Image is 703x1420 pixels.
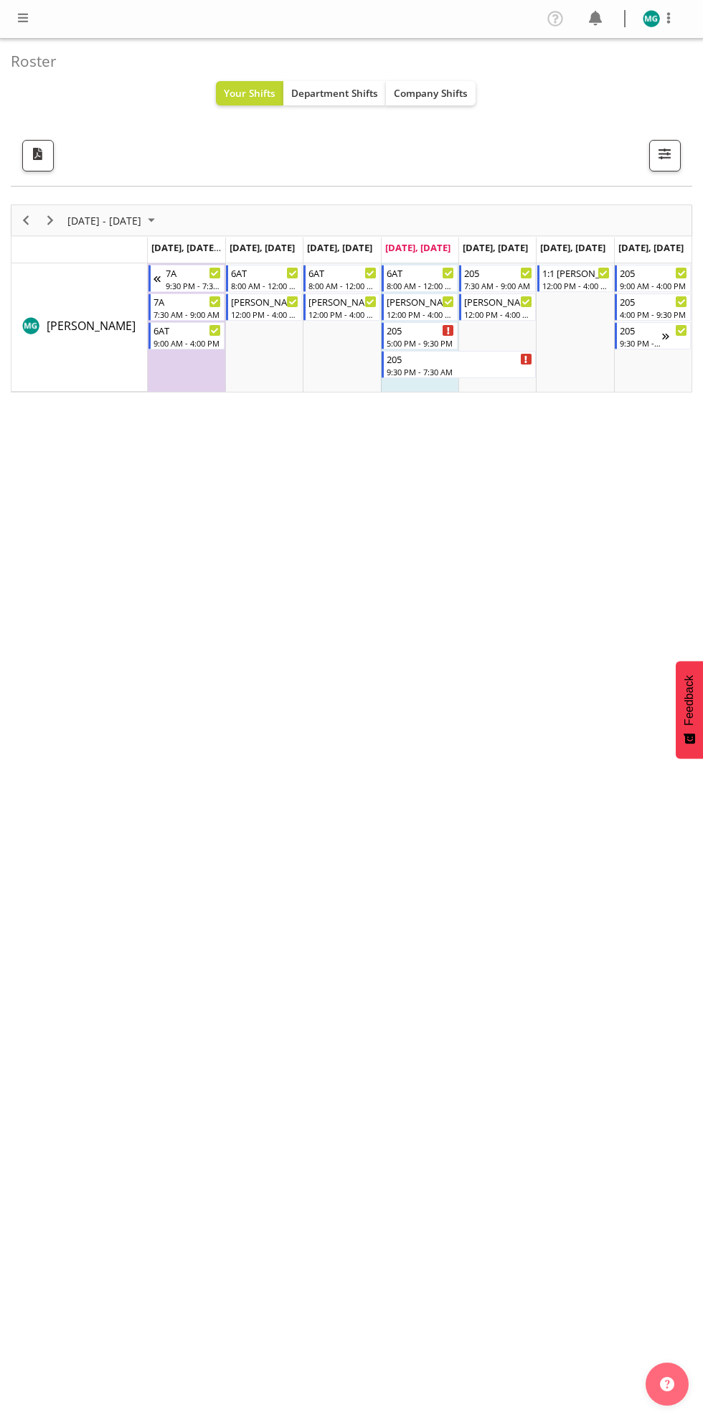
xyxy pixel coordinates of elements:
div: Min Guo"s event - Morgan 1:1 Weekday Day Begin From Friday, September 26, 2025 at 12:00:00 PM GMT... [459,293,535,321]
div: 5:00 PM - 9:30 PM [387,337,454,349]
div: Min Guo"s event - 205 Begin From Sunday, September 28, 2025 at 9:00:00 AM GMT+13:00 Ends At Sunda... [615,265,691,292]
div: 205 [620,265,687,280]
a: [PERSON_NAME] [47,317,136,334]
span: [DATE], [DATE] [151,241,224,254]
h4: Roster [11,53,681,70]
div: Min Guo"s event - 205 Begin From Friday, September 26, 2025 at 7:30:00 AM GMT+12:00 Ends At Frida... [459,265,535,292]
div: Min Guo"s event - 205 Begin From Thursday, September 25, 2025 at 9:30:00 PM GMT+12:00 Ends At Fri... [382,351,536,378]
button: September 2025 [65,212,161,230]
div: 12:00 PM - 4:00 PM [464,309,532,320]
div: 7:30 AM - 9:00 AM [154,309,221,320]
div: September 22 - 28, 2025 [62,205,164,235]
button: Department Shifts [283,81,386,105]
div: 12:00 PM - 4:00 PM [542,280,610,291]
img: help-xxl-2.png [660,1377,674,1391]
div: Min Guo"s event - Morgan 1:1 Weekday Day Begin From Thursday, September 25, 2025 at 12:00:00 PM G... [382,293,458,321]
div: 12:00 PM - 4:00 PM [308,309,376,320]
div: [PERSON_NAME] 1:1 Weekday Day [464,294,532,309]
div: 205 [620,294,687,309]
button: Company Shifts [386,81,476,105]
img: min-guo11569.jpg [643,10,660,27]
div: 205 [387,323,454,337]
div: 6AT [154,323,221,337]
div: 7:30 AM - 9:00 AM [464,280,532,291]
td: Min Guo resource [11,263,148,392]
div: Min Guo"s event - 6AT Begin From Wednesday, September 24, 2025 at 8:00:00 AM GMT+12:00 Ends At We... [303,265,379,292]
table: Timeline Week of September 25, 2025 [148,263,692,392]
span: Feedback [683,675,696,725]
span: [DATE], [DATE] [463,241,528,254]
span: [DATE], [DATE] [230,241,295,254]
div: 9:00 AM - 4:00 PM [154,337,221,349]
div: Min Guo"s event - Morgan 1:1 Weekday Day Begin From Tuesday, September 23, 2025 at 12:00:00 PM GM... [226,293,302,321]
span: [DATE] - [DATE] [66,212,143,230]
div: 205 [464,265,532,280]
div: Min Guo"s event - 6AT Begin From Thursday, September 25, 2025 at 8:00:00 AM GMT+12:00 Ends At Thu... [382,265,458,292]
div: 1:1 [PERSON_NAME] P Support [542,265,610,280]
div: 6AT [231,265,298,280]
span: [DATE], [DATE] [618,241,684,254]
div: 205 [387,352,532,366]
button: Filter Shifts [649,140,681,171]
div: Min Guo"s event - 1:1 Ashley P Support Begin From Saturday, September 27, 2025 at 12:00:00 PM GMT... [537,265,613,292]
span: Company Shifts [394,86,468,100]
div: 8:00 AM - 12:00 PM [231,280,298,291]
button: Feedback - Show survey [676,661,703,758]
div: Min Guo"s event - 205 Begin From Sunday, September 28, 2025 at 9:30:00 PM GMT+13:00 Ends At Monda... [615,322,691,349]
div: 7A [154,294,221,309]
div: 205 [620,323,662,337]
div: 8:00 AM - 12:00 PM [308,280,376,291]
div: next period [38,205,62,235]
div: [PERSON_NAME] 1:1 Weekday Day [387,294,454,309]
div: 12:00 PM - 4:00 PM [387,309,454,320]
div: 8:00 AM - 12:00 PM [387,280,454,291]
div: 9:30 PM - 7:30 AM [387,366,532,377]
div: 9:30 PM - 7:30 AM [166,280,221,291]
div: Min Guo"s event - 205 Begin From Sunday, September 28, 2025 at 4:00:00 PM GMT+13:00 Ends At Sunda... [615,293,691,321]
div: Min Guo"s event - 7A Begin From Monday, September 22, 2025 at 7:30:00 AM GMT+12:00 Ends At Monday... [148,293,225,321]
div: 9:30 PM - 7:30 AM [620,337,662,349]
span: [DATE], [DATE] [385,241,450,254]
div: Min Guo"s event - 6AT Begin From Monday, September 22, 2025 at 9:00:00 AM GMT+12:00 Ends At Monda... [148,322,225,349]
button: Previous [16,212,36,230]
button: Your Shifts [216,81,283,105]
button: Next [41,212,60,230]
div: 9:00 AM - 4:00 PM [620,280,687,291]
span: Your Shifts [224,86,275,100]
div: previous period [14,205,38,235]
div: 6AT [308,265,376,280]
div: Min Guo"s event - 7A Begin From Sunday, September 21, 2025 at 9:30:00 PM GMT+12:00 Ends At Monday... [148,265,225,292]
div: Timeline Week of September 25, 2025 [11,204,692,392]
div: 4:00 PM - 9:30 PM [620,309,687,320]
div: 6AT [387,265,454,280]
div: 7A [166,265,221,280]
span: Department Shifts [291,86,378,100]
div: Min Guo"s event - 6AT Begin From Tuesday, September 23, 2025 at 8:00:00 AM GMT+12:00 Ends At Tues... [226,265,302,292]
span: [DATE], [DATE] [307,241,372,254]
div: Min Guo"s event - 205 Begin From Thursday, September 25, 2025 at 5:00:00 PM GMT+12:00 Ends At Thu... [382,322,458,349]
div: [PERSON_NAME] 1:1 Weekday Day [231,294,298,309]
div: [PERSON_NAME] 1:1 Weekday Day [308,294,376,309]
button: Download a PDF of the roster according to the set date range. [22,140,54,171]
div: 12:00 PM - 4:00 PM [231,309,298,320]
span: [PERSON_NAME] [47,318,136,334]
span: [DATE], [DATE] [540,241,605,254]
div: Min Guo"s event - Morgan 1:1 Weekday Day Begin From Wednesday, September 24, 2025 at 12:00:00 PM ... [303,293,379,321]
